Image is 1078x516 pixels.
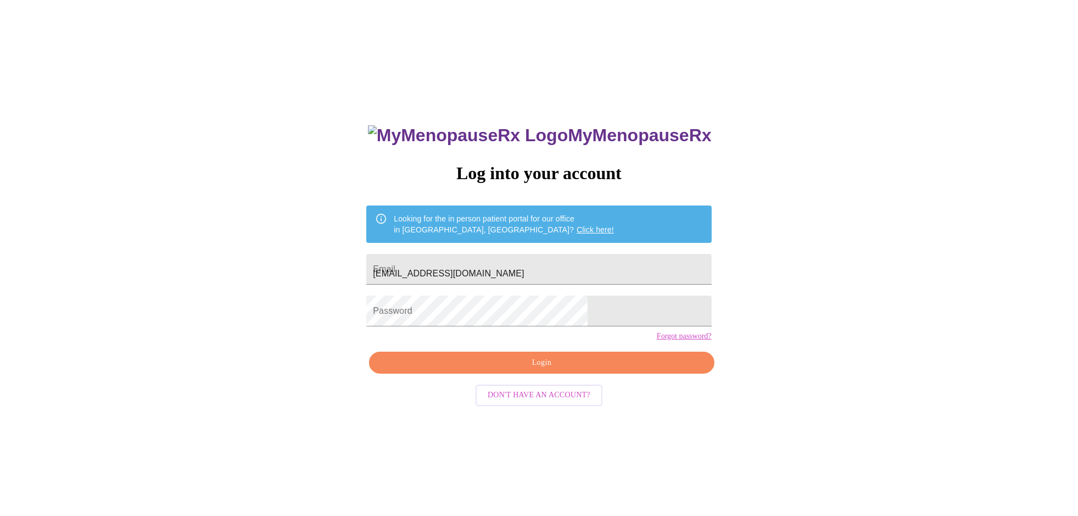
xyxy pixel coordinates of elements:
a: Click here! [577,225,614,234]
span: Login [382,356,701,370]
h3: MyMenopauseRx [368,125,712,146]
a: Forgot password? [657,332,712,341]
h3: Log into your account [366,163,711,184]
button: Login [369,352,714,374]
a: Don't have an account? [473,390,605,399]
div: Looking for the in person patient portal for our office in [GEOGRAPHIC_DATA], [GEOGRAPHIC_DATA]? [394,209,614,240]
span: Don't have an account? [488,389,590,402]
button: Don't have an account? [476,385,602,406]
img: MyMenopauseRx Logo [368,125,568,146]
